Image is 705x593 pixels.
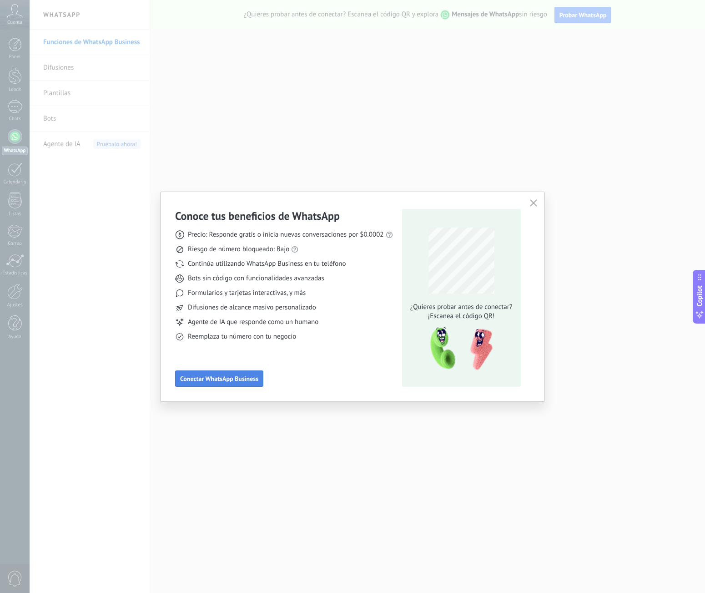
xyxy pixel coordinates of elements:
[188,245,289,254] span: Riesgo de número bloqueado: Bajo
[175,370,263,387] button: Conectar WhatsApp Business
[188,303,316,312] span: Difusiones de alcance masivo personalizado
[423,324,494,373] img: qr-pic-1x.png
[188,230,384,239] span: Precio: Responde gratis o inicia nuevas conversaciones por $0.0002
[180,375,258,382] span: Conectar WhatsApp Business
[408,312,515,321] span: ¡Escanea el código QR!
[695,285,704,306] span: Copilot
[188,289,306,298] span: Formularios y tarjetas interactivas, y más
[188,274,324,283] span: Bots sin código con funcionalidades avanzadas
[175,209,340,223] h3: Conoce tus beneficios de WhatsApp
[188,259,346,269] span: Continúa utilizando WhatsApp Business en tu teléfono
[188,318,318,327] span: Agente de IA que responde como un humano
[188,332,296,341] span: Reemplaza tu número con tu negocio
[408,303,515,312] span: ¿Quieres probar antes de conectar?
